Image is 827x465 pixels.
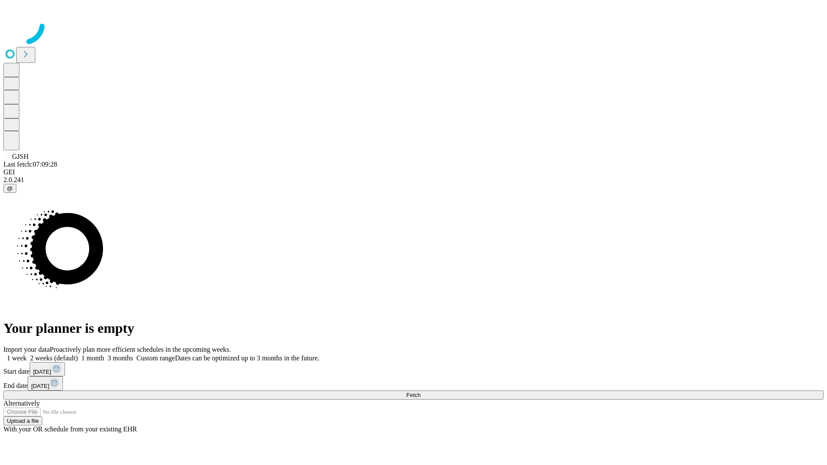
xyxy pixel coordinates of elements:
[7,354,27,362] span: 1 week
[3,176,824,184] div: 2.0.241
[33,369,51,375] span: [DATE]
[12,153,28,160] span: GJSH
[30,354,78,362] span: 2 weeks (default)
[31,383,49,389] span: [DATE]
[108,354,133,362] span: 3 months
[3,168,824,176] div: GEI
[3,376,824,391] div: End date
[3,184,16,193] button: @
[3,425,137,433] span: With your OR schedule from your existing EHR
[81,354,104,362] span: 1 month
[3,320,824,336] h1: Your planner is empty
[175,354,319,362] span: Dates can be optimized up to 3 months in the future.
[137,354,175,362] span: Custom range
[406,392,420,398] span: Fetch
[7,185,13,192] span: @
[3,391,824,400] button: Fetch
[50,346,231,353] span: Proactively plan more efficient schedules in the upcoming weeks.
[3,400,40,407] span: Alternatively
[28,376,63,391] button: [DATE]
[3,362,824,376] div: Start date
[3,416,42,425] button: Upload a file
[3,346,50,353] span: Import your data
[30,362,65,376] button: [DATE]
[3,161,57,168] span: Last fetch: 07:09:28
